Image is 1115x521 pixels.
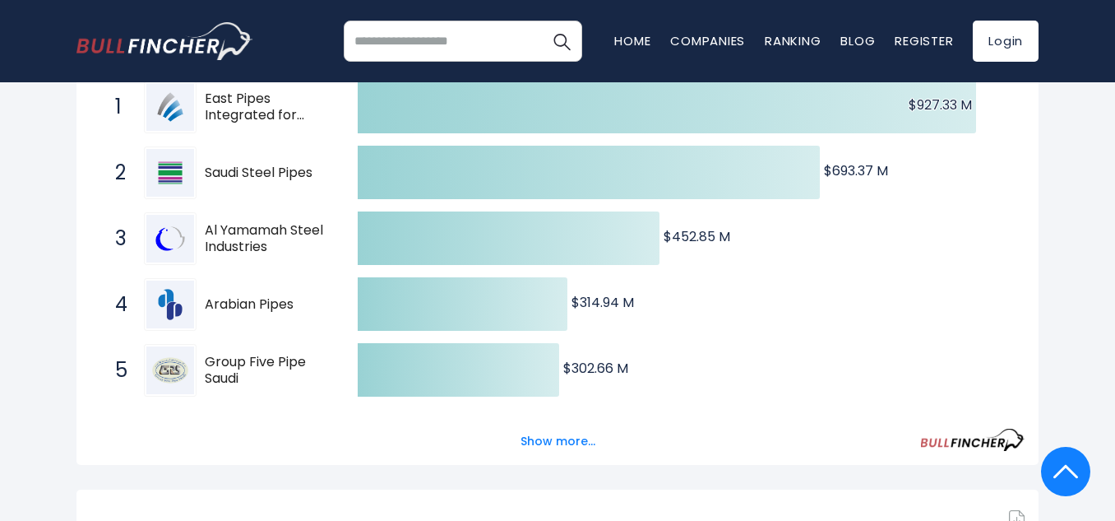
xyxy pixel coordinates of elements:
[146,83,194,131] img: East Pipes Integrated for Industry
[146,215,194,263] img: Al Yamamah Steel Industries
[973,21,1039,62] a: Login
[541,21,582,62] button: Search
[76,22,253,60] a: Go to homepage
[765,32,821,49] a: Ranking
[614,32,650,49] a: Home
[107,291,123,319] span: 4
[670,32,745,49] a: Companies
[146,149,194,197] img: Saudi Steel Pipes
[107,159,123,187] span: 2
[205,91,329,125] span: East Pipes Integrated for Industry
[664,227,730,246] text: $452.85 M
[895,32,953,49] a: Register
[205,222,329,257] span: Al Yamamah Steel Industries
[146,347,194,394] img: Group Five Pipe Saudi
[511,428,605,455] button: Show more...
[146,281,194,328] img: Arabian Pipes
[107,356,123,384] span: 5
[107,93,123,121] span: 1
[205,296,329,314] span: Arabian Pipes
[571,293,634,312] text: $314.94 M
[840,32,875,49] a: Blog
[205,354,329,388] span: Group Five Pipe Saudi
[205,165,329,182] span: Saudi Steel Pipes
[909,95,972,114] text: $927.33 M
[76,22,253,60] img: bullfincher logo
[107,225,123,253] span: 3
[563,359,628,378] text: $302.66 M
[824,161,888,180] text: $693.37 M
